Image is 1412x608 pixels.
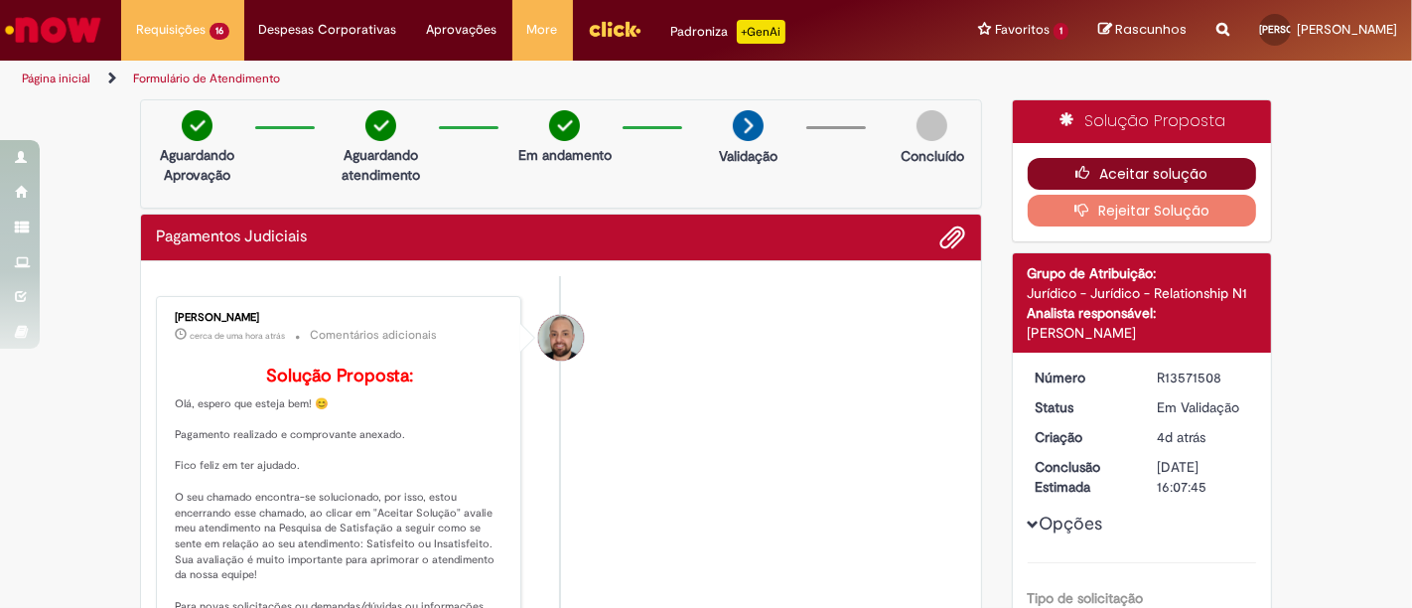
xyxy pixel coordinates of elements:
div: Grupo de Atribuição: [1028,263,1257,283]
img: check-circle-green.png [182,110,212,141]
button: Rejeitar Solução [1028,195,1257,227]
b: Tipo de solicitação [1028,589,1144,607]
div: Em Validação [1157,397,1249,417]
ul: Trilhas de página [15,61,926,97]
span: 1 [1054,23,1068,40]
span: Despesas Corporativas [259,20,397,40]
a: Página inicial [22,71,90,86]
time: 26/09/2025 16:16:24 [1157,428,1205,446]
button: Aceitar solução [1028,158,1257,190]
dt: Status [1021,397,1143,417]
span: cerca de uma hora atrás [190,330,285,342]
a: Formulário de Atendimento [133,71,280,86]
div: [PERSON_NAME] [1028,323,1257,343]
img: arrow-next.png [733,110,764,141]
p: Aguardando Aprovação [149,145,245,185]
div: Solução Proposta [1013,100,1272,143]
dt: Criação [1021,427,1143,447]
div: [DATE] 16:07:45 [1157,457,1249,497]
div: Padroniza [671,20,785,44]
small: Comentários adicionais [310,327,437,344]
span: More [527,20,558,40]
b: Solução Proposta: [266,365,413,387]
div: [PERSON_NAME] [175,312,505,324]
p: Aguardando atendimento [333,145,429,185]
div: 26/09/2025 16:16:24 [1157,427,1249,447]
span: Favoritos [995,20,1050,40]
img: img-circle-grey.png [917,110,947,141]
div: Pedro Rosa De Moraes [538,315,584,361]
img: ServiceNow [2,10,104,50]
dt: Conclusão Estimada [1021,457,1143,497]
img: check-circle-green.png [365,110,396,141]
span: [PERSON_NAME] [1259,23,1337,36]
span: Aprovações [427,20,497,40]
div: Jurídico - Jurídico - Relationship N1 [1028,283,1257,303]
span: Requisições [136,20,206,40]
p: Em andamento [518,145,612,165]
h2: Pagamentos Judiciais Histórico de tíquete [156,228,307,246]
div: R13571508 [1157,368,1249,387]
dt: Número [1021,368,1143,387]
p: Concluído [901,146,964,166]
button: Adicionar anexos [940,225,966,250]
span: 4d atrás [1157,428,1205,446]
span: [PERSON_NAME] [1297,21,1397,38]
p: Validação [719,146,777,166]
span: Rascunhos [1115,20,1187,39]
span: 16 [210,23,229,40]
a: Rascunhos [1098,21,1187,40]
p: +GenAi [737,20,785,44]
img: click_logo_yellow_360x200.png [588,14,641,44]
div: Analista responsável: [1028,303,1257,323]
img: check-circle-green.png [549,110,580,141]
time: 29/09/2025 16:37:13 [190,330,285,342]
